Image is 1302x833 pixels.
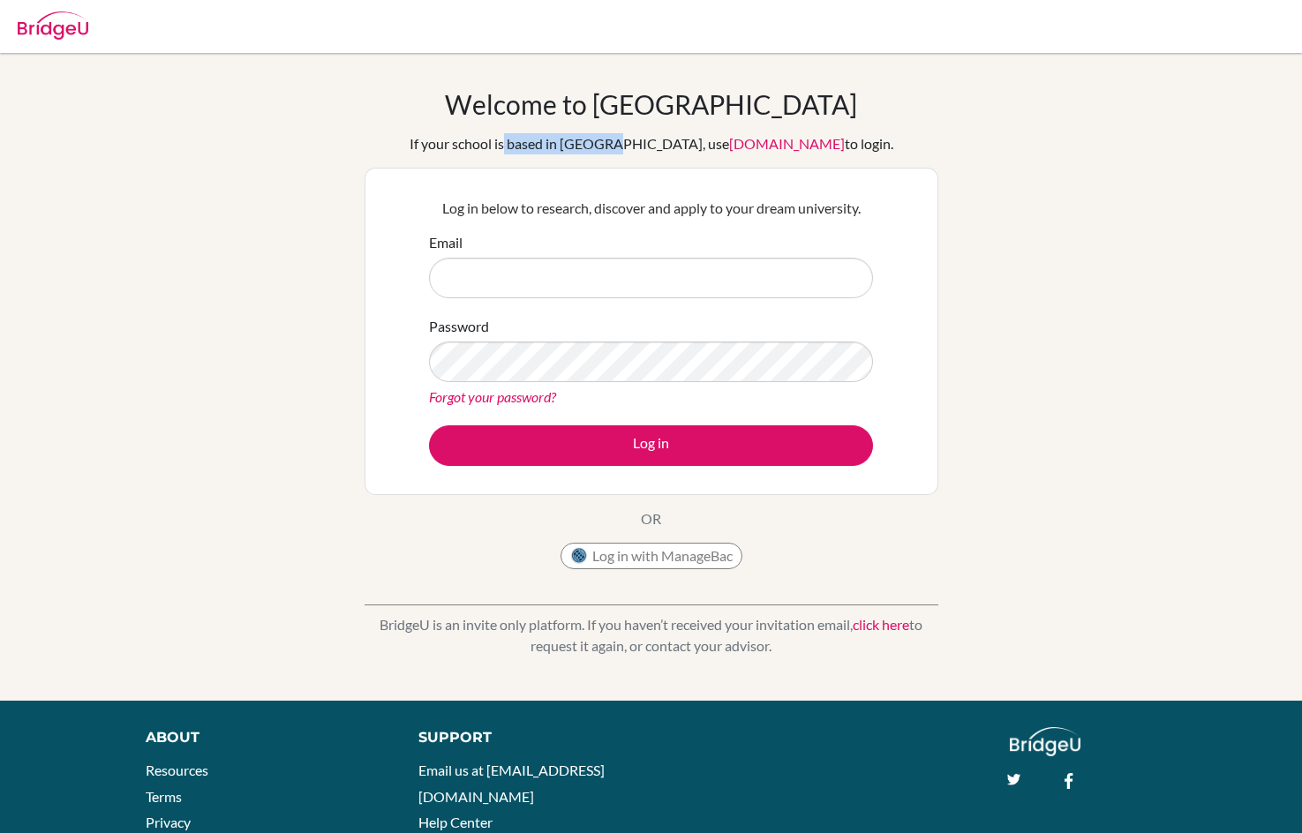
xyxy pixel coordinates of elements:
[445,88,857,120] h1: Welcome to [GEOGRAPHIC_DATA]
[729,135,845,152] a: [DOMAIN_NAME]
[429,316,489,337] label: Password
[146,762,208,778] a: Resources
[365,614,938,657] p: BridgeU is an invite only platform. If you haven’t received your invitation email, to request it ...
[429,388,556,405] a: Forgot your password?
[146,727,379,748] div: About
[429,232,463,253] label: Email
[429,425,873,466] button: Log in
[410,133,893,154] div: If your school is based in [GEOGRAPHIC_DATA], use to login.
[418,814,493,830] a: Help Center
[418,727,633,748] div: Support
[1010,727,1081,756] img: logo_white@2x-f4f0deed5e89b7ecb1c2cc34c3e3d731f90f0f143d5ea2071677605dd97b5244.png
[18,11,88,40] img: Bridge-U
[561,543,742,569] button: Log in with ManageBac
[146,788,182,805] a: Terms
[853,616,909,633] a: click here
[418,762,605,805] a: Email us at [EMAIL_ADDRESS][DOMAIN_NAME]
[146,814,191,830] a: Privacy
[429,198,873,219] p: Log in below to research, discover and apply to your dream university.
[641,508,661,529] p: OR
